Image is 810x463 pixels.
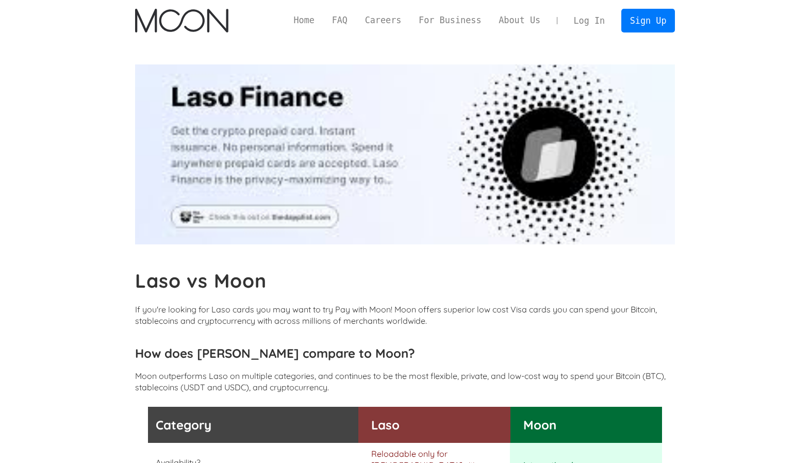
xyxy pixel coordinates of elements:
a: FAQ [323,14,356,27]
p: If you're looking for Laso cards you may want to try Pay with Moon! Moon offers superior low cost... [135,304,675,326]
a: For Business [410,14,490,27]
a: About Us [490,14,549,27]
b: Laso vs Moon [135,269,267,292]
h3: How does [PERSON_NAME] compare to Moon? [135,345,675,361]
h3: Moon [523,417,650,433]
h3: Category [156,417,345,433]
a: home [135,9,228,32]
h3: Laso [371,417,505,433]
a: Sign Up [621,9,675,32]
a: Careers [356,14,410,27]
a: Home [285,14,323,27]
a: Log In [565,9,614,32]
img: Moon Logo [135,9,228,32]
p: Moon outperforms Laso on multiple categories, and continues to be the most flexible, private, and... [135,370,675,393]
